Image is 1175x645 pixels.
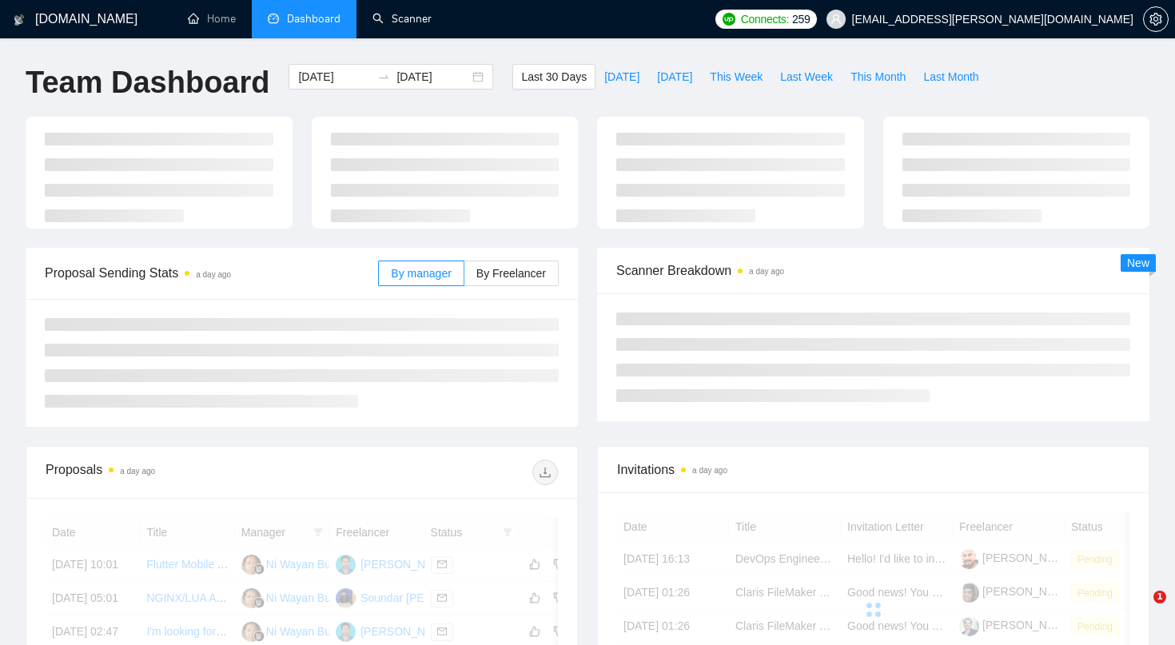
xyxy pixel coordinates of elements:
[741,10,789,28] span: Connects:
[792,10,810,28] span: 259
[396,68,469,86] input: End date
[14,7,25,33] img: logo
[521,68,587,86] span: Last 30 Days
[914,64,987,90] button: Last Month
[1127,257,1149,269] span: New
[268,13,279,24] span: dashboard
[701,64,771,90] button: This Week
[723,13,735,26] img: upwork-logo.png
[512,64,595,90] button: Last 30 Days
[604,68,639,86] span: [DATE]
[842,64,914,90] button: This Month
[26,64,269,102] h1: Team Dashboard
[1143,6,1169,32] button: setting
[287,12,341,26] span: Dashboard
[476,267,546,280] span: By Freelancer
[749,267,784,276] time: a day ago
[298,68,371,86] input: Start date
[377,70,390,83] span: to
[923,68,978,86] span: Last Month
[391,267,451,280] span: By manager
[45,263,378,283] span: Proposal Sending Stats
[648,64,701,90] button: [DATE]
[692,466,727,475] time: a day ago
[780,68,833,86] span: Last Week
[120,467,155,476] time: a day ago
[617,460,1129,480] span: Invitations
[1153,591,1166,603] span: 1
[196,270,231,279] time: a day ago
[830,14,842,25] span: user
[710,68,763,86] span: This Week
[595,64,648,90] button: [DATE]
[771,64,842,90] button: Last Week
[377,70,390,83] span: swap-right
[1143,13,1169,26] a: setting
[1144,13,1168,26] span: setting
[657,68,692,86] span: [DATE]
[616,261,1130,281] span: Scanner Breakdown
[1121,591,1159,629] iframe: Intercom live chat
[46,460,302,485] div: Proposals
[372,12,432,26] a: searchScanner
[188,12,236,26] a: homeHome
[850,68,906,86] span: This Month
